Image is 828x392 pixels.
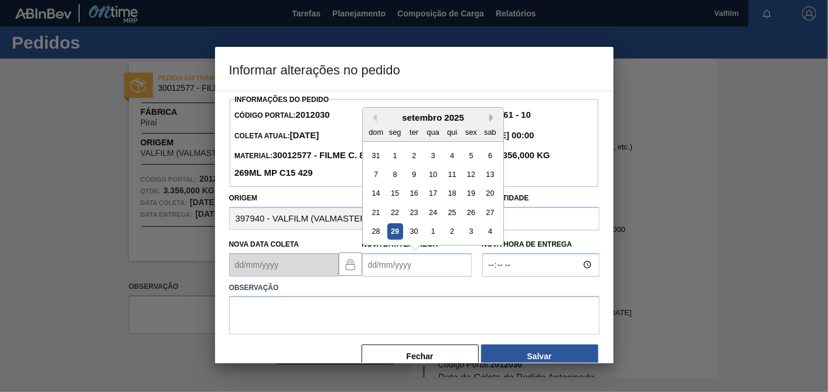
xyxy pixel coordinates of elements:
strong: 2012030 [295,110,329,120]
div: Choose quarta-feira, 24 de setembro de 2025 [425,204,441,220]
div: Choose domingo, 21 de setembro de 2025 [368,204,384,220]
button: Previous Month [369,114,377,122]
div: Choose domingo, 7 de setembro de 2025 [368,166,384,182]
strong: 30012577 - FILME C. 800X65 AP 269ML MP C15 429 [234,150,404,178]
div: Choose sexta-feira, 12 de setembro de 2025 [463,166,479,182]
span: Material: [234,152,404,178]
div: Choose quarta-feira, 3 de setembro de 2025 [425,147,441,163]
label: Informações do Pedido [235,96,329,104]
label: Observação [229,279,599,296]
div: Choose quinta-feira, 11 de setembro de 2025 [444,166,459,182]
input: dd/mm/yyyy [229,253,339,277]
div: Choose segunda-feira, 15 de setembro de 2025 [387,185,403,201]
label: Quantidade [482,194,529,202]
div: Choose terça-feira, 30 de setembro de 2025 [406,223,421,239]
div: setembro 2025 [363,113,503,122]
div: Choose segunda-feira, 22 de setembro de 2025 [387,204,403,220]
label: Nova Data Coleta [229,240,299,248]
div: Choose domingo, 28 de setembro de 2025 [368,223,384,239]
strong: [DATE] 00:00 [480,130,534,140]
div: Choose quinta-feira, 18 de setembro de 2025 [444,185,459,201]
div: Choose segunda-feira, 8 de setembro de 2025 [387,166,403,182]
div: Choose sábado, 6 de setembro de 2025 [482,147,498,163]
div: Choose segunda-feira, 1 de setembro de 2025 [387,147,403,163]
div: Choose segunda-feira, 29 de setembro de 2025 [387,223,403,239]
div: Choose domingo, 31 de agosto de 2025 [368,147,384,163]
div: Choose domingo, 14 de setembro de 2025 [368,185,384,201]
div: Choose terça-feira, 16 de setembro de 2025 [406,185,421,201]
span: Coleta Atual: [234,132,319,140]
div: Choose quarta-feira, 10 de setembro de 2025 [425,166,441,182]
div: Choose sábado, 20 de setembro de 2025 [482,185,498,201]
div: Choose sexta-feira, 3 de outubro de 2025 [463,223,479,239]
strong: [DATE] [290,130,319,140]
div: sab [482,124,498,139]
div: Choose sábado, 27 de setembro de 2025 [482,204,498,220]
div: Choose sexta-feira, 5 de setembro de 2025 [463,147,479,163]
div: Choose sexta-feira, 19 de setembro de 2025 [463,185,479,201]
h3: Informar alterações no pedido [215,47,614,91]
div: seg [387,124,403,139]
label: Nova Hora de Entrega [482,236,599,253]
div: ter [406,124,421,139]
img: locked [343,257,357,271]
div: sex [463,124,479,139]
div: Choose sábado, 4 de outubro de 2025 [482,223,498,239]
div: Choose quinta-feira, 4 de setembro de 2025 [444,147,459,163]
div: Choose terça-feira, 9 de setembro de 2025 [406,166,421,182]
input: dd/mm/yyyy [362,253,472,277]
div: Choose sábado, 13 de setembro de 2025 [482,166,498,182]
div: qua [425,124,441,139]
button: Salvar [481,345,598,368]
div: Choose quinta-feira, 25 de setembro de 2025 [444,204,459,220]
button: Next Month [489,114,498,122]
strong: 3.356,000 KG [493,150,550,160]
div: Choose quarta-feira, 17 de setembro de 2025 [425,185,441,201]
div: Choose quinta-feira, 2 de outubro de 2025 [444,223,459,239]
div: Choose quarta-feira, 1 de outubro de 2025 [425,223,441,239]
div: Choose terça-feira, 2 de setembro de 2025 [406,147,421,163]
div: dom [368,124,384,139]
div: Choose terça-feira, 23 de setembro de 2025 [406,204,421,220]
div: month 2025-09 [366,145,499,240]
span: Código Portal: [234,111,330,120]
div: Choose sexta-feira, 26 de setembro de 2025 [463,204,479,220]
div: qui [444,124,459,139]
label: Origem [229,194,258,202]
label: Nova Data Entrega [362,240,438,248]
button: Fechar [362,345,479,368]
button: locked [339,253,362,276]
